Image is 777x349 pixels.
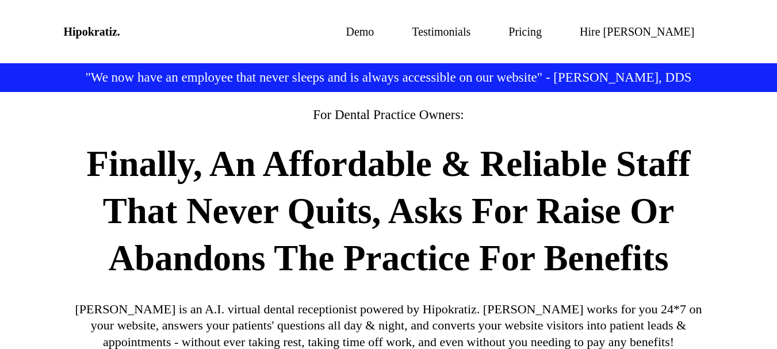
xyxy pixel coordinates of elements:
[327,23,393,41] a: Demo
[393,23,489,41] a: Testimonials
[86,144,690,278] strong: Finally, An Affordable & Reliable Staff That Never Quits, Asks For Raise Or Abandons The Practice...
[561,23,713,41] a: Hire Irine
[64,106,714,124] h2: For Dental Practice Owners:
[64,69,714,86] p: "We now have an employee that never sleeps and is always accessible on our website" - [PERSON_NAM...
[489,23,561,41] a: Pricing
[64,25,120,38] strong: Hipokratiz.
